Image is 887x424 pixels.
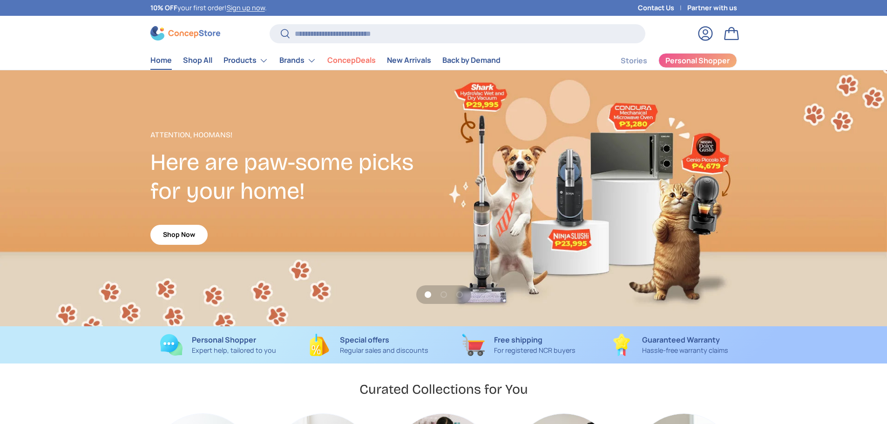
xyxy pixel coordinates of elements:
a: Products [223,51,268,70]
span: Personal Shopper [665,57,730,64]
p: For registered NCR buyers [494,345,576,356]
a: Shop Now [150,225,208,245]
a: ConcepDeals [327,51,376,69]
p: Hassle-free warranty claims [642,345,728,356]
a: Personal Shopper Expert help, tailored to you [150,334,286,356]
strong: Personal Shopper [192,335,256,345]
nav: Secondary [598,51,737,70]
summary: Brands [274,51,322,70]
a: Contact Us [638,3,687,13]
a: Sign up now [227,3,265,12]
strong: Special offers [340,335,389,345]
nav: Primary [150,51,501,70]
h2: Here are paw-some picks for your home! [150,148,444,206]
a: Free shipping For registered NCR buyers [451,334,587,356]
p: your first order! . [150,3,267,13]
img: ConcepStore [150,26,220,40]
a: Home [150,51,172,69]
a: New Arrivals [387,51,431,69]
summary: Products [218,51,274,70]
a: Back by Demand [442,51,501,69]
a: Brands [279,51,316,70]
a: Personal Shopper [658,53,737,68]
p: Expert help, tailored to you [192,345,276,356]
p: Attention, Hoomans! [150,129,444,141]
strong: Guaranteed Warranty [642,335,720,345]
a: Stories [621,52,647,70]
a: Partner with us [687,3,737,13]
a: Guaranteed Warranty Hassle-free warranty claims [602,334,737,356]
a: Special offers Regular sales and discounts [301,334,436,356]
strong: Free shipping [494,335,542,345]
h2: Curated Collections for You [359,381,528,398]
a: Shop All [183,51,212,69]
p: Regular sales and discounts [340,345,428,356]
strong: 10% OFF [150,3,177,12]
